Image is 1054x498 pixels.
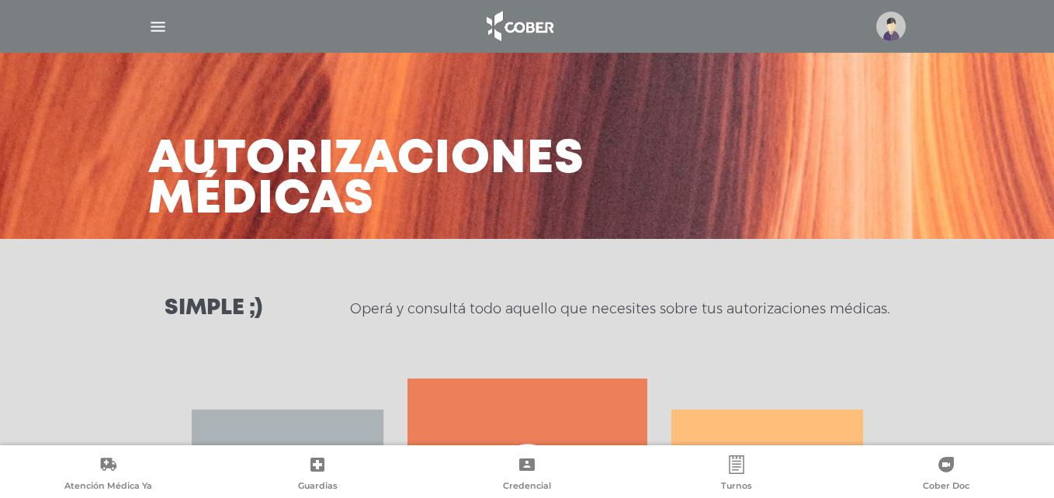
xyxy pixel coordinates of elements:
[923,480,969,494] span: Cober Doc
[478,8,560,45] img: logo_cober_home-white.png
[3,455,213,495] a: Atención Médica Ya
[632,455,841,495] a: Turnos
[422,455,632,495] a: Credencial
[64,480,152,494] span: Atención Médica Ya
[876,12,906,41] img: profile-placeholder.svg
[298,480,338,494] span: Guardias
[148,17,168,36] img: Cober_menu-lines-white.svg
[213,455,422,495] a: Guardias
[148,140,584,220] h3: Autorizaciones médicas
[503,480,551,494] span: Credencial
[165,298,262,320] h3: Simple ;)
[721,480,752,494] span: Turnos
[350,299,889,318] p: Operá y consultá todo aquello que necesites sobre tus autorizaciones médicas.
[841,455,1051,495] a: Cober Doc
